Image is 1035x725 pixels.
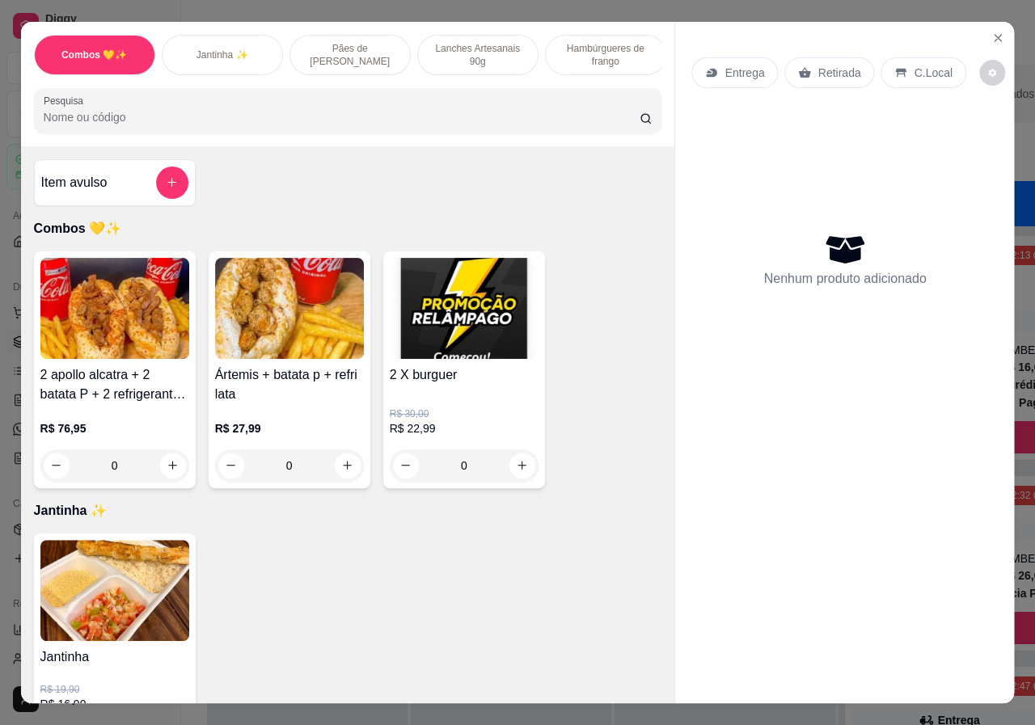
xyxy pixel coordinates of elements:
img: product-image [40,258,188,359]
h4: Jantinha [40,647,188,667]
p: Combos 💛✨ [33,219,661,238]
img: product-image [390,258,539,359]
p: Combos 💛✨ [61,48,127,61]
p: Nenhum produto adicionado [763,269,926,289]
p: Retirada [818,65,861,81]
p: Lanches Artesanais 90g [431,42,525,68]
p: R$ 19,90 [40,683,188,696]
p: Pães de [PERSON_NAME] [303,42,397,68]
p: R$ 76,95 [40,420,188,436]
button: add-separate-item [155,166,188,199]
p: Hambúrgueres de frango [559,42,653,68]
p: R$ 30,00 [390,407,539,420]
h4: Item avulso [40,173,107,192]
h4: Ártemis + batata p + refri lata [214,365,363,404]
p: C.Local [915,65,953,81]
p: Jantinha ✨ [33,501,661,521]
p: R$ 22,99 [390,420,539,436]
h4: 2 X burguer [390,365,539,385]
button: Close [986,25,1012,51]
input: Pesquisa [43,109,639,125]
p: Entrega [724,65,764,81]
h4: 2 apollo alcatra + 2 batata P + 2 refrigerantes lata [40,365,188,404]
label: Pesquisa [43,94,88,107]
img: product-image [214,258,363,359]
p: R$ 16,90 [40,696,188,712]
img: product-image [40,540,188,641]
button: decrease-product-quantity [979,60,1005,86]
p: R$ 27,99 [214,420,363,436]
p: Jantinha ✨ [196,48,248,61]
